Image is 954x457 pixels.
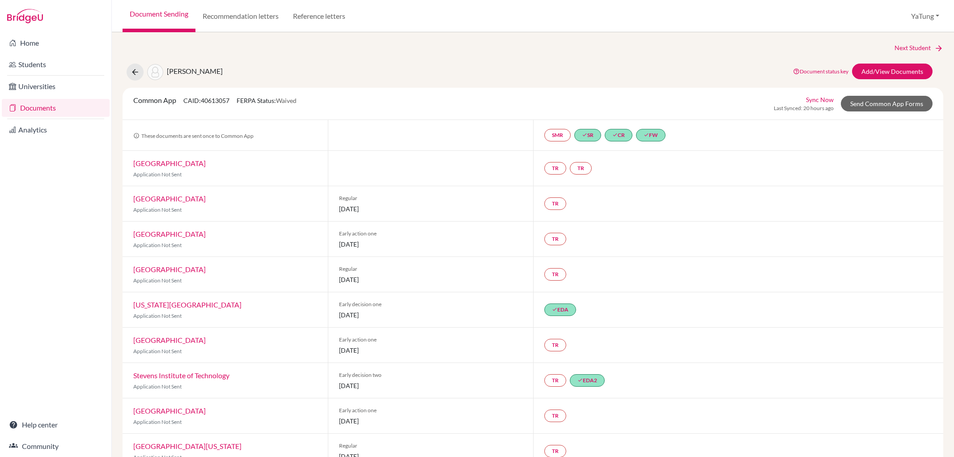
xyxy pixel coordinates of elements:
span: Early decision one [339,300,522,308]
span: [DATE] [339,416,522,426]
a: [US_STATE][GEOGRAPHIC_DATA] [133,300,242,309]
i: done [582,132,587,137]
a: [GEOGRAPHIC_DATA] [133,230,206,238]
i: done [612,132,618,137]
a: TR [544,197,566,210]
span: Regular [339,265,522,273]
i: done [644,132,649,137]
a: Documents [2,99,110,117]
a: Community [2,437,110,455]
span: Common App [133,96,176,104]
a: doneEDA2 [570,374,605,387]
i: done [577,377,583,383]
a: Universities [2,77,110,95]
span: Application Not Sent [133,242,182,248]
a: TR [544,162,566,175]
span: FERPA Status: [237,97,297,104]
span: Application Not Sent [133,171,182,178]
a: Sync Now [806,95,834,104]
a: doneCR [605,129,632,141]
a: [GEOGRAPHIC_DATA] [133,265,206,273]
span: Early action one [339,406,522,414]
span: CAID: 40613057 [183,97,229,104]
a: TR [544,410,566,422]
i: done [552,307,557,312]
span: Application Not Sent [133,277,182,284]
a: TR [570,162,592,175]
span: Application Not Sent [133,419,182,425]
a: doneSR [574,129,601,141]
span: Last Synced: 20 hours ago [774,104,834,112]
span: [DATE] [339,310,522,320]
span: [PERSON_NAME] [167,67,223,75]
a: Home [2,34,110,52]
span: Waived [276,97,297,104]
img: Bridge-U [7,9,43,23]
a: TR [544,233,566,245]
button: YaTung [907,8,943,25]
a: [GEOGRAPHIC_DATA] [133,336,206,344]
span: [DATE] [339,204,522,214]
span: Application Not Sent [133,348,182,354]
a: [GEOGRAPHIC_DATA] [133,159,206,167]
a: [GEOGRAPHIC_DATA][US_STATE] [133,442,242,450]
span: Application Not Sent [133,206,182,213]
span: These documents are sent once to Common App [133,132,254,139]
span: [DATE] [339,346,522,355]
span: [DATE] [339,381,522,390]
a: Students [2,56,110,73]
span: Regular [339,194,522,202]
a: SMR [544,129,571,141]
a: Next Student [895,43,943,53]
span: Application Not Sent [133,312,182,319]
a: Stevens Institute of Technology [133,371,229,380]
a: TR [544,339,566,351]
a: Document status key [793,68,848,75]
span: [DATE] [339,275,522,284]
span: Early action one [339,230,522,238]
span: [DATE] [339,239,522,249]
span: Early decision two [339,371,522,379]
span: Early action one [339,336,522,344]
a: [GEOGRAPHIC_DATA] [133,406,206,415]
a: Help center [2,416,110,434]
a: Add/View Documents [852,64,933,79]
a: doneFW [636,129,666,141]
a: Send Common App Forms [841,96,933,111]
span: Regular [339,442,522,450]
a: doneEDA [544,303,576,316]
a: TR [544,268,566,281]
a: [GEOGRAPHIC_DATA] [133,194,206,203]
a: Analytics [2,121,110,139]
a: TR [544,374,566,387]
span: Application Not Sent [133,383,182,390]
